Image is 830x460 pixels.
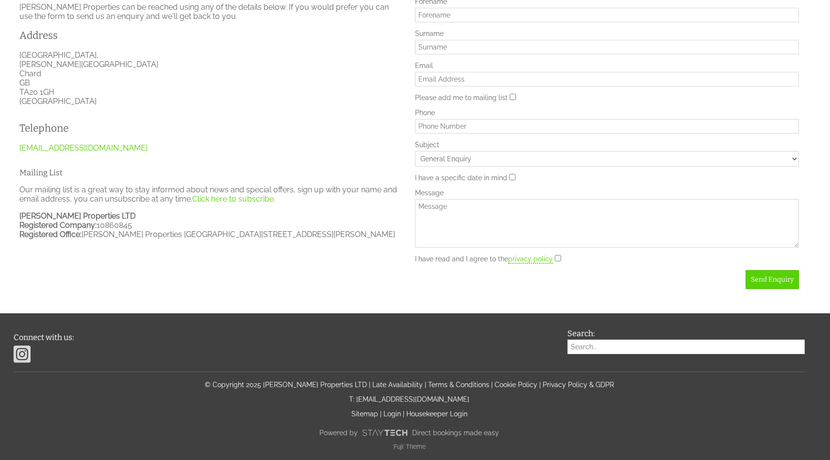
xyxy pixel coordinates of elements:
label: I have read and I agree to the [415,255,553,263]
label: Surname [415,30,799,37]
a: [EMAIL_ADDRESS][DOMAIN_NAME] [19,143,148,153]
input: Email Address [415,72,799,86]
input: Surname [415,40,799,54]
a: privacy policy [508,255,553,264]
label: Phone [415,109,799,117]
h2: Telephone [19,122,200,135]
a: Privacy Policy & GDPR [543,381,614,389]
input: Forename [415,8,799,22]
span: | [491,381,493,389]
h3: Search: [567,329,805,338]
a: Cookie Policy [495,381,537,389]
h3: Mailing List [19,168,403,177]
a: Click here to subscribe [192,194,274,204]
h3: Connect with us: [14,333,551,342]
label: Subject [415,141,799,149]
span: | [369,381,370,389]
a: T: [EMAIL_ADDRESS][DOMAIN_NAME] [349,395,469,403]
a: Sitemap [351,410,378,418]
strong: Registered Company: [19,221,97,230]
a: Login [383,410,401,418]
button: Send Enquiry [746,270,799,289]
p: 'Fuji' Theme [14,443,805,450]
p: 10860845 [PERSON_NAME] Properties [GEOGRAPHIC_DATA][STREET_ADDRESS][PERSON_NAME] [19,211,403,239]
p: Our mailing list is a great way to stay informed about news and special offers, sign up with your... [19,185,403,204]
h2: Address [19,29,403,42]
input: Phone Number [415,119,799,134]
span: | [380,410,382,418]
span: | [403,410,404,418]
a: Housekeeper Login [406,410,467,418]
img: Instagram [14,344,31,364]
a: Powered byDirect bookings made easy [14,425,805,441]
label: Email [415,62,799,69]
label: I have a specific date in mind [415,174,507,182]
span: | [425,381,426,389]
label: Message [415,189,799,197]
label: Please add me to mailing list [415,94,508,102]
img: scrumpy.png [362,427,408,439]
strong: [PERSON_NAME] Properties LTD [19,211,135,221]
a: Terms & Conditions [428,381,489,389]
input: Search... [567,340,805,354]
a: Late Availability [372,381,423,389]
p: [GEOGRAPHIC_DATA], [PERSON_NAME][GEOGRAPHIC_DATA] Chard GB TA20 1GH [GEOGRAPHIC_DATA] [19,51,403,106]
strong: Registered Office: [19,230,82,239]
p: [PERSON_NAME] Properties can be reached using any of the details below. If you would prefer you c... [19,2,403,21]
span: | [539,381,541,389]
a: © Copyright 2025 [PERSON_NAME] Properties LTD [205,381,367,389]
